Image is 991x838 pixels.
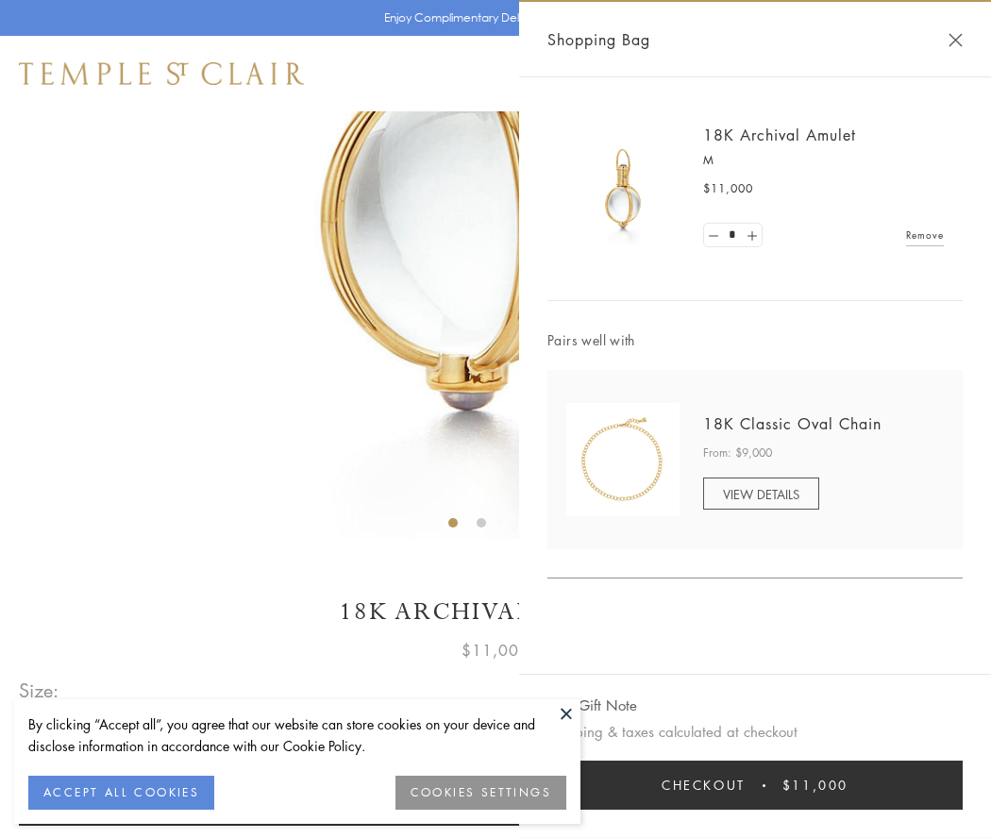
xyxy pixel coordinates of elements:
[19,62,304,85] img: Temple St. Clair
[703,125,856,145] a: 18K Archival Amulet
[395,776,566,810] button: COOKIES SETTINGS
[704,224,723,247] a: Set quantity to 0
[547,329,963,351] span: Pairs well with
[662,775,746,796] span: Checkout
[28,776,214,810] button: ACCEPT ALL COOKIES
[462,638,529,662] span: $11,000
[742,224,761,247] a: Set quantity to 2
[28,713,566,757] div: By clicking “Accept all”, you agree that our website can store cookies on your device and disclos...
[949,33,963,47] button: Close Shopping Bag
[782,775,848,796] span: $11,000
[547,761,963,810] button: Checkout $11,000
[703,413,882,434] a: 18K Classic Oval Chain
[566,403,680,516] img: N88865-OV18
[19,595,972,628] h1: 18K Archival Amulet
[703,151,944,170] p: M
[703,179,753,198] span: $11,000
[906,225,944,245] a: Remove
[703,444,772,462] span: From: $9,000
[566,132,680,245] img: 18K Archival Amulet
[384,8,598,27] p: Enjoy Complimentary Delivery & Returns
[19,675,60,706] span: Size:
[547,694,637,717] button: Add Gift Note
[547,27,650,52] span: Shopping Bag
[723,485,799,503] span: VIEW DETAILS
[547,720,963,744] p: Shipping & taxes calculated at checkout
[703,478,819,510] a: VIEW DETAILS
